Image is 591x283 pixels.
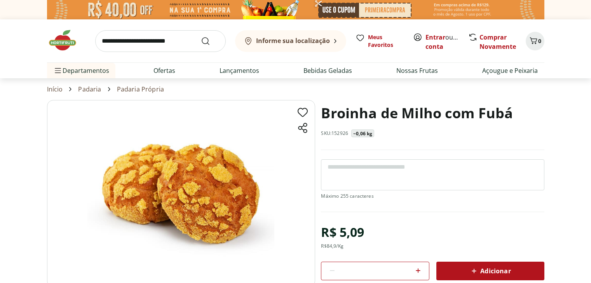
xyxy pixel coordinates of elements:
[436,262,544,280] button: Adicionar
[425,33,468,51] a: Criar conta
[469,266,511,276] span: Adicionar
[321,100,513,126] h1: Broinha de Milho com Fubá
[425,33,445,41] a: Entrar
[220,66,259,75] a: Lançamentos
[53,61,109,80] span: Departamentos
[95,30,226,52] input: search
[256,36,330,45] b: Informe sua localização
[321,243,343,249] div: R$ 84,9 /Kg
[526,32,544,50] button: Carrinho
[321,130,348,136] p: SKU: 152926
[303,66,352,75] a: Bebidas Geladas
[117,86,164,93] a: Padaria Própria
[368,33,404,49] span: Meus Favoritos
[356,33,404,49] a: Meus Favoritos
[396,66,438,75] a: Nossas Frutas
[538,37,541,45] span: 0
[425,33,460,51] span: ou
[47,86,63,93] a: Início
[78,86,101,93] a: Padaria
[479,33,516,51] a: Comprar Novamente
[482,66,538,75] a: Açougue e Peixaria
[153,66,175,75] a: Ofertas
[321,221,364,243] div: R$ 5,09
[353,131,372,137] p: ~0,06 kg
[47,29,86,52] img: Hortifruti
[201,36,220,46] button: Submit Search
[235,30,346,52] button: Informe sua localização
[53,61,63,80] button: Menu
